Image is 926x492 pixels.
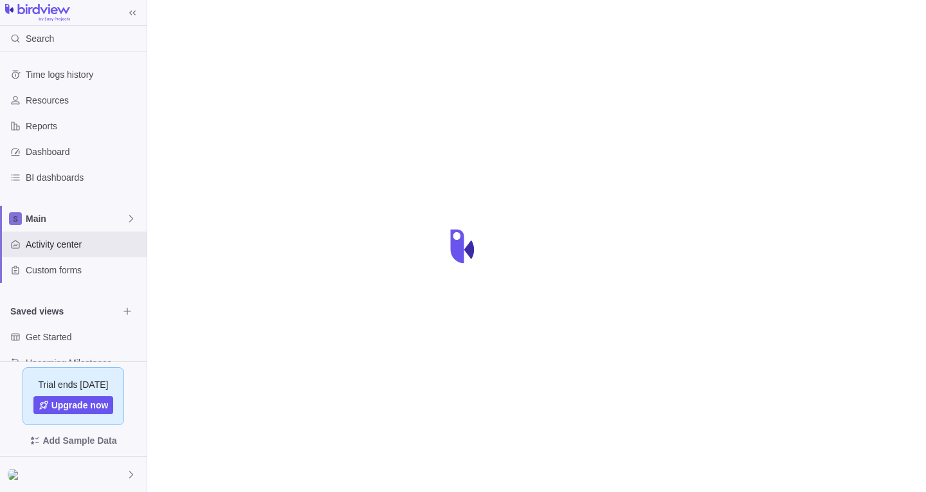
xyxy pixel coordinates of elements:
span: Saved views [10,305,118,318]
span: Main [26,212,126,225]
span: Search [26,32,54,45]
span: Trial ends [DATE] [39,378,109,391]
span: Upgrade now [51,399,109,412]
a: Upgrade now [33,396,114,414]
span: Get Started [26,331,141,343]
span: Dashboard [26,145,141,158]
span: Add Sample Data [42,433,116,448]
img: Show [8,469,23,480]
span: Upcoming Milestones [26,356,141,369]
span: Time logs history [26,68,141,81]
span: Resources [26,94,141,107]
img: logo [5,4,70,22]
span: Browse views [118,302,136,320]
span: Activity center [26,238,141,251]
div: Heather Carter [8,467,23,482]
span: Custom forms [26,264,141,277]
span: Add Sample Data [10,430,136,451]
span: Reports [26,120,141,132]
span: BI dashboards [26,171,141,184]
div: loading [437,221,489,272]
